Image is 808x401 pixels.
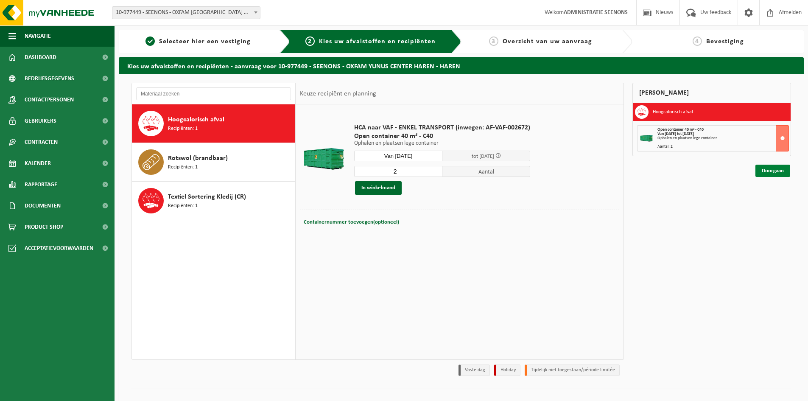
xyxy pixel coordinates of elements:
li: Vaste dag [459,365,490,376]
span: 4 [693,36,702,46]
span: Dashboard [25,47,56,68]
span: Navigatie [25,25,51,47]
li: Tijdelijk niet toegestaan/période limitée [525,365,620,376]
span: Acceptatievoorwaarden [25,238,93,259]
span: Bevestiging [706,38,744,45]
span: Open container 40 m³ - C40 [354,132,530,140]
span: Product Shop [25,216,63,238]
span: Rapportage [25,174,57,195]
span: Contactpersonen [25,89,74,110]
input: Selecteer datum [354,151,442,161]
span: Kalender [25,153,51,174]
button: Hoogcalorisch afval Recipiënten: 1 [132,104,295,143]
button: Rotswol (brandbaar) Recipiënten: 1 [132,143,295,182]
strong: Van [DATE] tot [DATE] [657,132,694,136]
button: In winkelmand [355,181,402,195]
span: 2 [305,36,315,46]
div: [PERSON_NAME] [632,83,791,103]
span: Aantal [442,166,531,177]
span: Recipiënten: 1 [168,202,198,210]
a: Doorgaan [755,165,790,177]
div: Aantal: 2 [657,145,788,149]
span: Documenten [25,195,61,216]
span: Bedrijfsgegevens [25,68,74,89]
span: Gebruikers [25,110,56,132]
a: 1Selecteer hier een vestiging [123,36,273,47]
p: Ophalen en plaatsen lege container [354,140,530,146]
button: Textiel Sortering Kledij (CR) Recipiënten: 1 [132,182,295,220]
span: Containernummer toevoegen(optioneel) [304,219,399,225]
span: Contracten [25,132,58,153]
span: Open container 40 m³ - C40 [657,127,704,132]
h2: Kies uw afvalstoffen en recipiënten - aanvraag voor 10-977449 - SEENONS - OXFAM YUNUS CENTER HARE... [119,57,804,74]
span: tot [DATE] [472,154,494,159]
span: Kies uw afvalstoffen en recipiënten [319,38,436,45]
span: Recipiënten: 1 [168,125,198,133]
strong: ADMINISTRATIE SEENONS [564,9,628,16]
span: 10-977449 - SEENONS - OXFAM YUNUS CENTER HAREN - HAREN [112,7,260,19]
li: Holiday [494,365,520,376]
span: 1 [145,36,155,46]
div: Ophalen en plaatsen lege container [657,136,788,140]
span: Overzicht van uw aanvraag [503,38,592,45]
span: Recipiënten: 1 [168,163,198,171]
span: HCA naar VAF - ENKEL TRANSPORT (inwegen: AF-VAF-002672) [354,123,530,132]
span: Selecteer hier een vestiging [159,38,251,45]
h3: Hoogcalorisch afval [653,105,693,119]
div: Keuze recipiënt en planning [296,83,380,104]
span: 3 [489,36,498,46]
span: Rotswol (brandbaar) [168,153,228,163]
span: Textiel Sortering Kledij (CR) [168,192,246,202]
input: Materiaal zoeken [136,87,291,100]
span: Hoogcalorisch afval [168,115,224,125]
span: 10-977449 - SEENONS - OXFAM YUNUS CENTER HAREN - HAREN [112,6,260,19]
button: Containernummer toevoegen(optioneel) [303,216,400,228]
